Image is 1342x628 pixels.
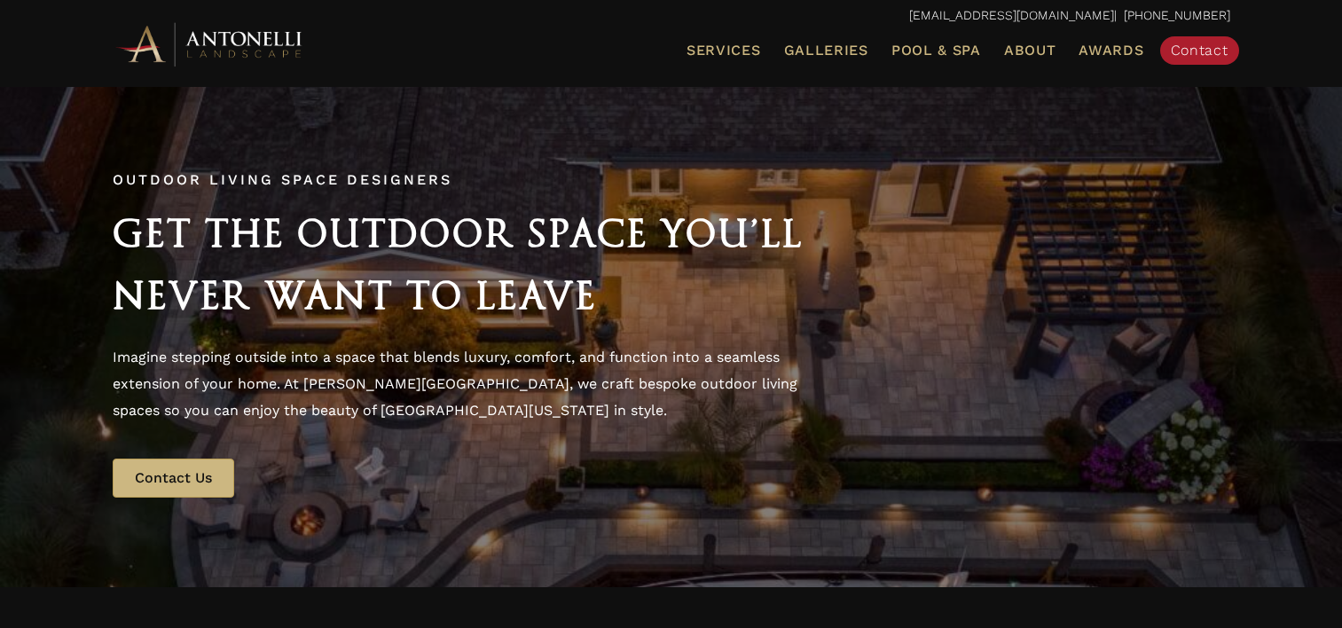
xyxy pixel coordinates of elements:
[1079,42,1143,59] span: Awards
[1160,36,1239,65] a: Contact
[1071,39,1150,62] a: Awards
[997,39,1063,62] a: About
[113,171,452,188] span: Outdoor Living Space Designers
[784,42,868,59] span: Galleries
[113,459,234,498] a: Contact Us
[891,42,981,59] span: Pool & Spa
[777,39,875,62] a: Galleries
[113,4,1230,27] p: | [PHONE_NUMBER]
[1171,42,1228,59] span: Contact
[113,349,797,418] span: Imagine stepping outside into a space that blends luxury, comfort, and function into a seamless e...
[1004,43,1056,58] span: About
[135,469,212,486] span: Contact Us
[884,39,988,62] a: Pool & Spa
[679,39,768,62] a: Services
[909,8,1114,22] a: [EMAIL_ADDRESS][DOMAIN_NAME]
[687,43,761,58] span: Services
[113,20,308,68] img: Antonelli Horizontal Logo
[113,211,804,318] span: Get the Outdoor Space You’ll Never Want to Leave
